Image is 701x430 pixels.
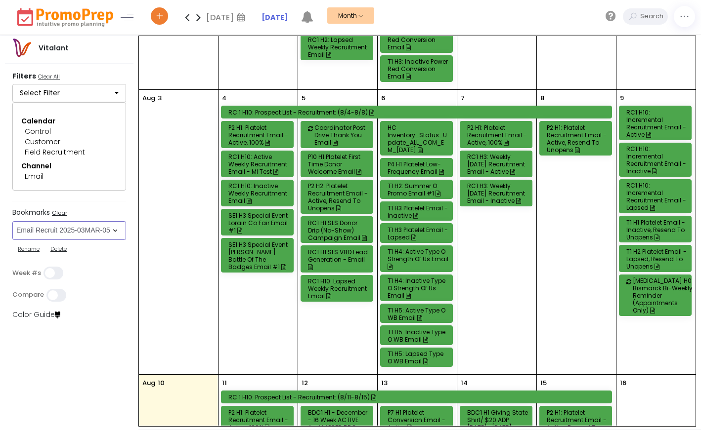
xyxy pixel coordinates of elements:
div: Coordinator Post Drive Thank You Email [314,124,375,146]
div: T1 H3: Inactive Power Red Conversion Email [388,58,448,80]
p: Aug [142,378,155,388]
div: Field Recruitment [25,147,114,157]
div: Channel [21,161,117,171]
p: 6 [381,93,385,103]
button: Month [327,7,374,24]
div: RC1 H1 SLS Donor Drip (No-Show) Campaign Email [308,219,369,241]
div: T1 H4: Active Type O Strength of Us Email [388,248,448,270]
div: RC1 H10: Incremental Recruitment Email - Active [626,109,688,138]
div: P2 H2: Platelet Recruitment Email - Active, Resend to Unopens [308,182,369,212]
div: RC 1 H10: Prospect List - Recruitment: (8/11-8/15) [228,393,608,401]
a: Color Guide [12,310,60,319]
div: RC1 H10: Incremental Recruitment Email - Inactive [626,145,688,175]
p: 14 [461,378,468,388]
div: T1 H4: Inactive Type O Strength of Us Email [388,277,448,299]
div: RC1 H10: Inactive Weekly Recruitment Email [228,182,289,204]
div: [MEDICAL_DATA] H0 Bismarck Bi-Weekly Reminder (Appointments Only) [633,277,694,314]
div: [DATE] [206,10,248,25]
a: [DATE] [262,12,288,23]
div: SE1 H3 Special Event Lorain Co Fair Email #1 [228,212,289,234]
p: 11 [222,378,227,388]
strong: Filters [12,71,36,81]
div: RC 1 H10: Prospect List - Recruitment: (8/4-8/8) [228,109,608,116]
div: RC1 H10: Active Weekly Recruitment Email - MI Test [228,153,289,175]
div: Customer [25,137,114,147]
p: 8 [540,93,544,103]
img: vitalantlogo.png [12,38,32,58]
p: Aug [142,93,155,103]
u: Clear All [38,73,60,80]
div: P4 H1 Platelet Low-Frequency Email [388,160,448,175]
p: 12 [302,378,308,388]
p: 7 [461,93,465,103]
label: Week #s [12,269,41,277]
div: RC1 H3: Weekly [DATE] Recruitment Email - Active [467,153,528,175]
input: Search [638,8,668,25]
p: 4 [222,93,226,103]
p: 9 [620,93,624,103]
div: T1 H3 Platelet Email - Inactive [388,204,448,219]
div: T1 H2 Platelet Email - Lapsed, Resend to Unopens [626,248,688,270]
div: T1 H5: Active Type O WB Email [388,307,448,321]
div: T1 H1 Platelet Email - Inactive, Resend to Unopens [626,219,688,241]
div: RC1 H3: Weekly [DATE] Recruitment Email - Inactive [467,182,528,204]
div: SE1 H3 Special Event [PERSON_NAME] Battle of the Badges Email #1 [228,241,289,271]
button: Select Filter [12,84,126,103]
div: HC Inventory_Status_Update_ALL_COM_EM_[DATE] [388,124,448,154]
div: T1 H5: Lapsed Type O WB Email [388,350,448,365]
div: Control [25,126,114,137]
div: Calendar [21,116,117,126]
div: P2 H1: Platelet Recruitment Email - Active, 100% [228,124,289,146]
p: 5 [302,93,306,103]
div: T1 H5: Inactive Type O WB Email [388,328,448,343]
div: P10 H1 Platelet First Time Donor Welcome Email [308,153,369,175]
u: Clear [52,209,67,217]
label: Compare [12,291,44,299]
div: T1 H2: Summer O Promo Email #1 [388,182,448,197]
div: Vitalant [32,43,76,53]
div: T1 H3: Active Power Red Conversion Email [388,29,448,51]
div: P2 H1: Platelet Recruitment Email - Active, 100% [467,124,528,146]
u: Rename [18,245,40,253]
strong: [DATE] [262,12,288,22]
div: RC1 H10: Incremental Recruitment Email - Lapsed [626,182,688,211]
p: 15 [540,378,547,388]
p: 16 [620,378,626,388]
div: RC1 H10: Lapsed Weekly Recruitment Email [308,277,369,300]
div: P2 H1: Platelet Recruitment Email - Active, Resend to Unopens [547,124,608,154]
div: RC1 H1 SLS VBD Lead Generation - Email [308,248,369,271]
p: 10 [158,378,165,388]
label: Bookmarks [12,208,126,219]
p: 3 [158,93,162,103]
div: T1 H3 Platelet Email - Lapsed [388,226,448,241]
div: Email [25,171,114,182]
p: 13 [381,378,388,388]
div: RC1 H2: Lapsed Weekly Recruitment Email [308,36,369,58]
u: Delete [50,245,67,253]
